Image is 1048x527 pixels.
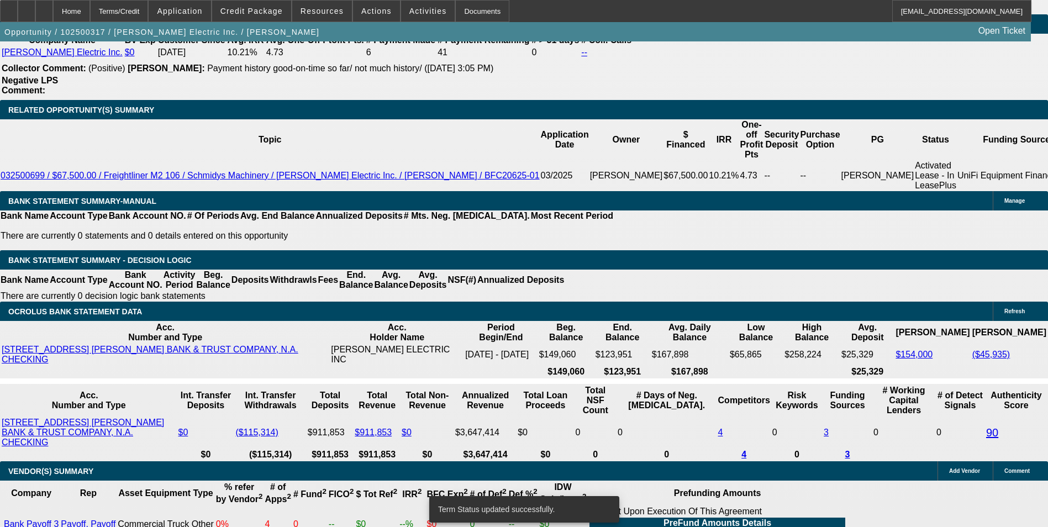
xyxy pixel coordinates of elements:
th: 0 [617,449,717,460]
th: Account Type [49,210,108,222]
sup: 2 [502,487,506,496]
td: 0 [617,417,717,448]
button: Resources [292,1,352,22]
td: [DATE] - [DATE] [465,344,537,365]
span: Comment [1004,468,1030,474]
th: Most Recent Period [530,210,614,222]
th: Acc. Number and Type [1,322,329,343]
th: Int. Transfer Withdrawals [235,385,306,416]
th: 0 [772,449,822,460]
span: VENDOR(S) SUMMARY [8,467,93,476]
th: $ Financed [663,119,708,160]
th: Purchase Option [800,119,841,160]
p: There are currently 0 statements and 0 details entered on this opportunity [1,231,613,241]
th: Avg. Deposits [409,270,447,291]
div: $3,647,414 [455,428,515,438]
sup: 2 [464,487,467,496]
th: Status [914,119,957,160]
th: Avg. Daily Balance [651,322,728,343]
div: Term Status updated successfully. [429,496,615,523]
td: $149,060 [539,344,594,365]
span: Bank Statement Summary - Decision Logic [8,256,192,265]
span: OCROLUS BANK STATEMENT DATA [8,307,142,316]
a: 3 [845,450,850,459]
button: Credit Package [212,1,291,22]
sup: 2 [533,487,537,496]
th: $911,853 [354,449,400,460]
b: FICO [329,489,354,499]
td: -- [763,160,799,191]
th: $25,329 [841,366,894,377]
td: 0 [772,417,822,448]
b: # of Apps [265,482,291,504]
span: Credit Package [220,7,283,15]
th: Deposits [231,270,270,291]
th: Total Non-Revenue [401,385,454,416]
th: # Days of Neg. [MEDICAL_DATA]. [617,385,717,416]
td: 0 [531,47,580,58]
b: Rep [80,488,97,498]
sup: 2 [418,487,422,496]
th: Period Begin/End [465,322,537,343]
th: Sum of the Total NSF Count and Total Overdraft Fee Count from Ocrolus [575,385,616,416]
b: Company [11,488,51,498]
sup: 2 [287,492,291,500]
a: $154,000 [896,350,933,359]
th: ($115,314) [235,449,306,460]
a: ($45,935) [972,350,1010,359]
td: [PERSON_NAME] [589,160,663,191]
a: $0 [125,48,135,57]
th: Avg. Deposit [841,322,894,343]
b: Collector Comment: [2,64,86,73]
span: RELATED OPPORTUNITY(S) SUMMARY [8,106,154,114]
a: ($115,314) [235,428,278,437]
span: Manage [1004,198,1025,204]
a: $911,853 [355,428,392,437]
th: Acc. Number and Type [1,385,177,416]
th: NSF(#) [447,270,477,291]
span: Refresh [1004,308,1025,314]
th: Withdrawls [269,270,317,291]
th: Competitors [718,385,771,416]
th: # Mts. Neg. [MEDICAL_DATA]. [403,210,530,222]
span: Resources [301,7,344,15]
td: $258,224 [784,344,840,365]
th: # Working Capital Lenders [873,385,935,416]
th: Avg. Balance [373,270,408,291]
th: Beg. Balance [539,322,594,343]
td: 4.73 [740,160,764,191]
th: PG [841,119,915,160]
td: 03/2025 [540,160,589,191]
sup: 2 [259,492,262,500]
b: IRR [402,489,422,499]
b: # Fund [293,489,326,499]
a: $0 [178,428,188,437]
b: Def % [509,489,538,499]
td: 10.21% [708,160,739,191]
b: Asset Equipment Type [118,488,213,498]
th: Beg. Balance [196,270,230,291]
td: 0 [936,417,984,448]
span: Activities [409,7,447,15]
th: # Of Periods [187,210,240,222]
b: # of Def [470,489,507,499]
b: Negative LPS Comment: [2,76,58,95]
a: 032500699 / $67,500.00 / Freightliner M2 106 / Schmidys Machinery / [PERSON_NAME] Electric Inc. /... [1,171,540,180]
sup: 2 [322,487,326,496]
button: Application [149,1,210,22]
td: 10.21% [227,47,265,58]
td: $0 [517,417,573,448]
th: Int. Transfer Deposits [178,385,234,416]
span: (Positive) [88,64,125,73]
th: Total Deposits [307,385,354,416]
th: $167,898 [651,366,728,377]
a: 3 [824,428,829,437]
th: $0 [401,449,454,460]
td: $67,500.00 [663,160,708,191]
th: Security Deposit [763,119,799,160]
span: Opportunity / 102500317 / [PERSON_NAME] Electric Inc. / [PERSON_NAME] [4,28,319,36]
th: Avg. End Balance [240,210,315,222]
td: Activated Lease - In LeasePlus [914,160,957,191]
th: IRR [708,119,739,160]
td: $25,329 [841,344,894,365]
